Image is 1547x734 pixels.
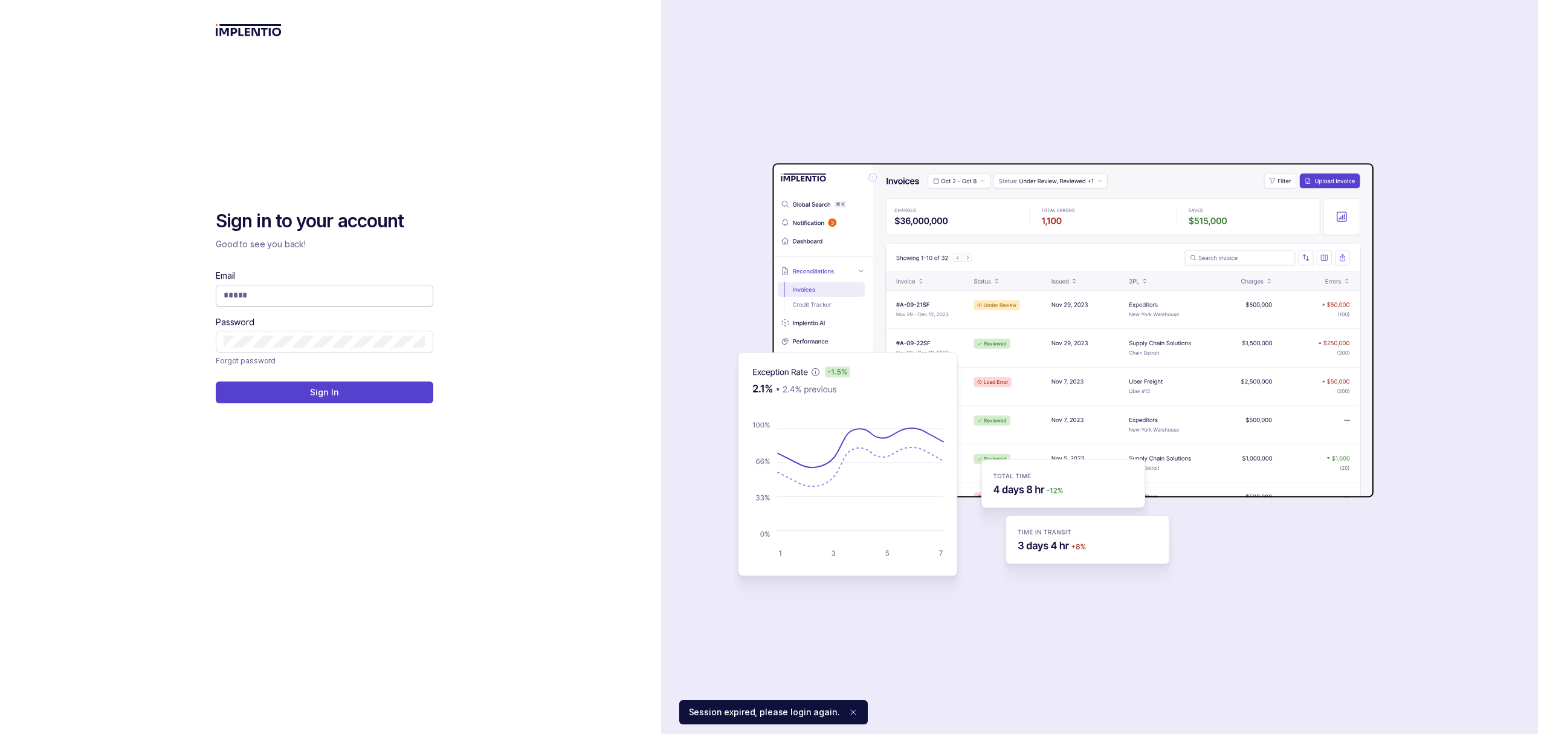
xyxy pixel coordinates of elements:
a: Link Forgot password [216,355,276,367]
img: logo [216,24,282,36]
h2: Sign in to your account [216,209,433,233]
p: Good to see you back! [216,238,433,250]
label: Email [216,270,235,282]
p: Forgot password [216,355,276,367]
img: signin-background.svg [695,125,1378,609]
p: Session expired, please login again. [689,706,840,718]
button: Sign In [216,382,433,403]
label: Password [216,316,254,328]
p: Sign In [310,386,338,398]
